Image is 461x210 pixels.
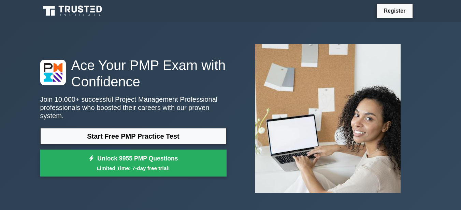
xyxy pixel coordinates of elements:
[40,57,227,90] h1: Ace Your PMP Exam with Confidence
[40,95,227,120] p: Join 10,000+ successful Project Management Professional professionals who boosted their careers w...
[40,150,227,177] a: Unlock 9955 PMP QuestionsLimited Time: 7-day free trial!
[49,164,218,172] small: Limited Time: 7-day free trial!
[40,128,227,144] a: Start Free PMP Practice Test
[379,6,409,15] a: Register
